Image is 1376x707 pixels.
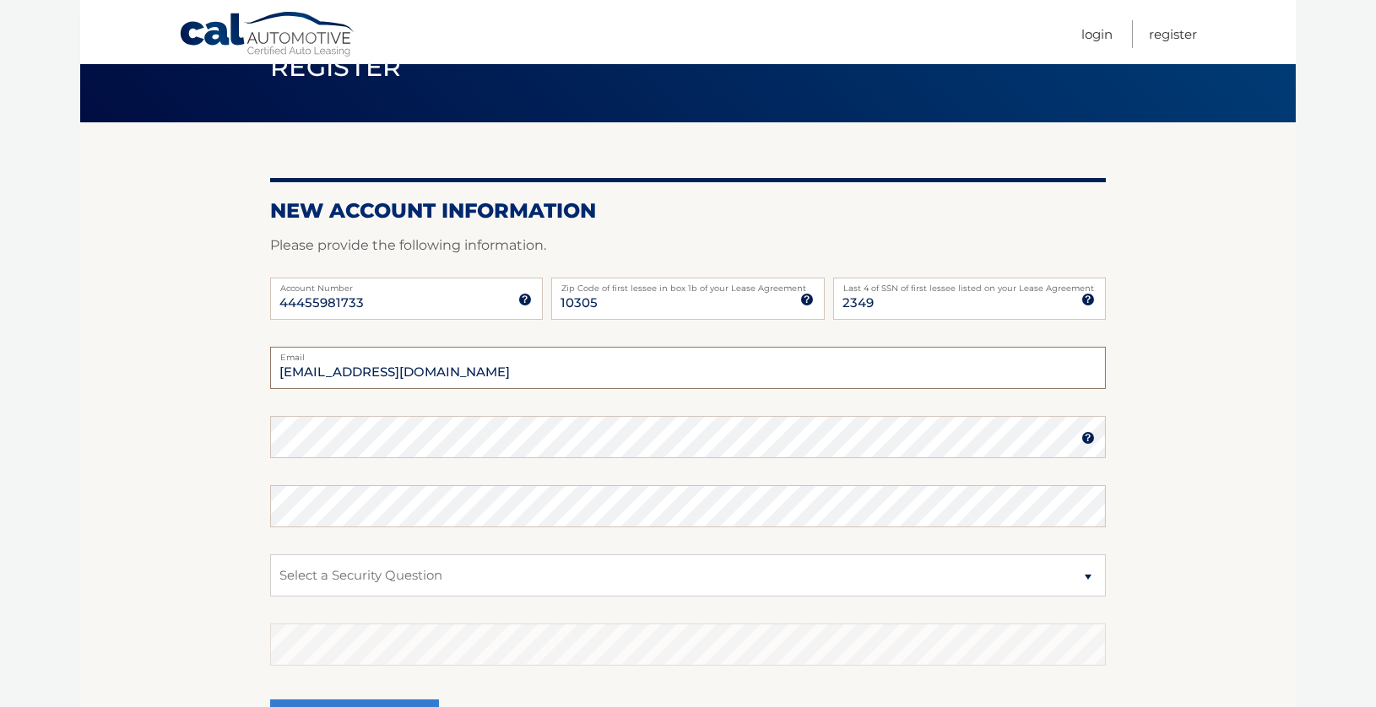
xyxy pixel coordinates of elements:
[270,347,1106,360] label: Email
[800,293,814,306] img: tooltip.svg
[270,347,1106,389] input: Email
[551,278,824,320] input: Zip Code
[270,198,1106,224] h2: New Account Information
[833,278,1106,320] input: SSN or EIN (last 4 digits only)
[1149,20,1197,48] a: Register
[270,278,543,291] label: Account Number
[179,11,356,60] a: Cal Automotive
[270,51,402,83] span: Register
[1081,20,1113,48] a: Login
[1081,293,1095,306] img: tooltip.svg
[270,234,1106,257] p: Please provide the following information.
[833,278,1106,291] label: Last 4 of SSN of first lessee listed on your Lease Agreement
[270,278,543,320] input: Account Number
[518,293,532,306] img: tooltip.svg
[551,278,824,291] label: Zip Code of first lessee in box 1b of your Lease Agreement
[1081,431,1095,445] img: tooltip.svg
